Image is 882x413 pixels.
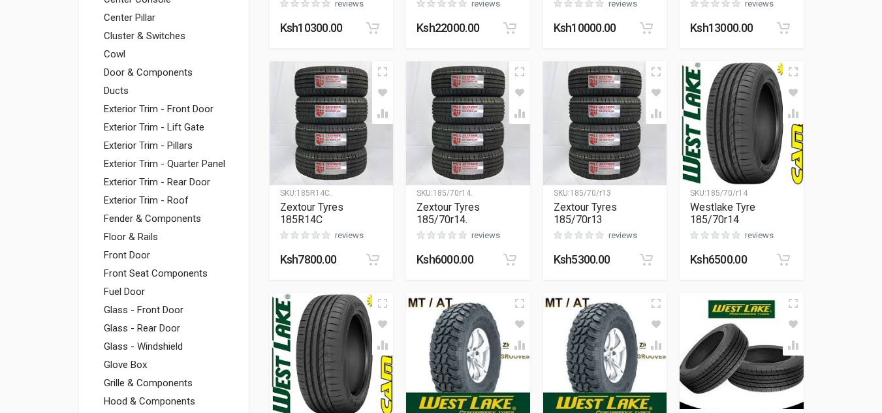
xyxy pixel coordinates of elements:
div: 185/70/r13 [543,185,667,201]
div: reviews [335,231,364,239]
div: reviews [608,231,637,239]
button: Quick view [509,293,530,314]
button: Add to wishlist [372,82,393,103]
a: Door & Components [104,67,233,78]
button: Add to wishlist [372,314,393,335]
button: Quick view [646,61,667,82]
button: Quick view [783,293,804,314]
div: Ksh 22000.00 [417,22,479,34]
a: Zextour Tyres 185/70r14. [417,201,480,226]
div: 185/70/r14 [680,185,804,201]
button: Quick view [372,293,393,314]
button: Add to compare [783,335,804,356]
button: Quick view [783,61,804,82]
button: Add to cart [498,248,522,271]
div: Ksh 13000.00 [690,22,753,34]
a: Westlake Tyre 185/70r14 [690,201,755,226]
button: Add to compare [372,103,393,124]
div: Ksh 5300.00 [554,254,610,266]
button: Add to compare [509,335,530,356]
button: Add to compare [646,335,667,356]
a: Hood & Components [104,395,233,407]
div: Ksh 10300.00 [280,22,343,34]
button: Add to wishlist [646,314,667,335]
a: Cowl [104,48,233,60]
button: Add to cart [772,16,795,40]
a: Exterior Trim - Roof [104,194,233,206]
a: Center Pillar [104,12,233,23]
button: Quick view [372,61,393,82]
button: Quick view [646,293,667,314]
div: Ksh 7800.00 [280,254,337,266]
a: Glass - Windshield [104,341,233,352]
div: 185/70r14. [406,185,530,201]
div: Ksh 6500.00 [690,254,747,266]
button: Add to compare [509,103,530,124]
button: Quick view [509,61,530,82]
a: Fuel Door [104,286,233,298]
a: Glass - Rear Door [104,322,233,334]
a: Floor & Rails [104,231,233,243]
a: Exterior Trim - Quarter Panel [104,158,233,170]
div: Ksh 6000.00 [417,254,473,266]
button: Add to cart [772,248,795,271]
a: Front Door [104,249,233,261]
button: Add to wishlist [646,82,667,103]
div: reviews [745,231,774,239]
button: Add to wishlist [509,314,530,335]
a: Ducts [104,85,233,97]
button: Add to cart [635,248,658,271]
a: Fender & Components [104,213,233,224]
span: SKU : [690,189,706,198]
button: Add to wishlist [783,314,804,335]
a: Grille & Components [104,377,233,389]
span: SKU : [280,189,296,198]
a: Front Seat Components [104,268,233,279]
a: Exterior Trim - Lift Gate [104,121,233,133]
button: Add to compare [783,103,804,124]
a: Cluster & Switches [104,30,233,42]
a: Exterior Trim - Rear Door [104,176,233,188]
span: SKU : [417,189,433,198]
button: Add to cart [361,16,385,40]
div: reviews [471,231,500,239]
a: Exterior Trim - Pillars [104,140,233,151]
button: Add to compare [646,103,667,124]
span: SKU : [554,189,570,198]
div: Ksh 10000.00 [554,22,616,34]
button: Add to cart [361,248,385,271]
button: Add to wishlist [783,82,804,103]
a: Zextour Tyres 185R14C [280,201,343,226]
button: Add to wishlist [509,82,530,103]
button: Add to compare [372,335,393,356]
a: Exterior Trim - Front Door [104,103,233,115]
button: Add to cart [635,16,658,40]
a: Glass - Front Door [104,304,233,316]
button: Add to cart [498,16,522,40]
a: Zextour Tyres 185/70r13 [554,201,617,226]
a: Glove Box [104,359,233,371]
div: 185R14C. [270,185,394,201]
